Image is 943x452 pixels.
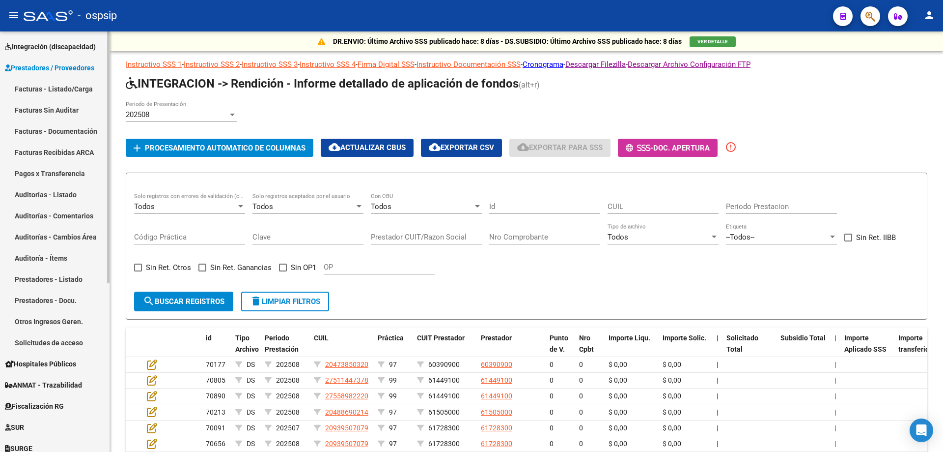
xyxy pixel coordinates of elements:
[609,424,627,432] span: $ 0,00
[725,141,737,153] mat-icon: error_outline
[517,143,603,152] span: Exportar para SSS
[184,60,240,69] a: Instructivo SSS 2
[428,424,460,432] span: 61728300
[247,424,255,432] span: DS
[663,334,706,342] span: Importe Solic.
[523,60,563,69] a: Cronograma
[8,9,20,21] mat-icon: menu
[609,408,627,416] span: $ 0,00
[389,392,397,400] span: 99
[717,440,718,448] span: |
[428,376,460,384] span: 61449100
[389,408,397,416] span: 97
[5,380,82,391] span: ANMAT - Trazabilidad
[550,408,554,416] span: 0
[358,60,415,69] a: Firma Digital SSS
[389,361,397,368] span: 97
[609,392,627,400] span: $ 0,00
[923,9,935,21] mat-icon: person
[717,424,718,432] span: |
[717,392,718,400] span: |
[519,80,540,90] span: (alt+r)
[5,359,76,369] span: Hospitales Públicos
[276,361,300,368] span: 202508
[389,424,397,432] span: 97
[663,424,681,432] span: $ 0,00
[834,408,836,416] span: |
[550,440,554,448] span: 0
[834,440,836,448] span: |
[509,139,610,157] button: Exportar para SSS
[834,376,836,384] span: |
[618,139,718,157] button: -Doc. Apertura
[143,297,224,306] span: Buscar registros
[840,328,894,371] datatable-header-cell: Importe Aplicado SSS
[481,424,512,432] span: 61728300
[300,60,356,69] a: Instructivo SSS 4
[210,262,272,273] span: Sin Ret. Ganancias
[834,361,836,368] span: |
[579,361,583,368] span: 0
[910,419,933,442] div: Open Intercom Messenger
[856,232,896,243] span: Sin Ret. IIBB
[428,361,460,368] span: 60390900
[550,361,554,368] span: 0
[609,334,650,342] span: Importe Liqu.
[261,328,310,371] datatable-header-cell: Periodo Prestación
[477,328,546,371] datatable-header-cell: Prestador
[429,141,441,153] mat-icon: cloud_download
[325,361,368,368] span: 20473850320
[5,422,24,433] span: SUR
[550,392,554,400] span: 0
[314,334,329,342] span: CUIL
[5,401,64,412] span: Fiscalización RG
[276,424,300,432] span: 202507
[517,141,529,153] mat-icon: cloud_download
[579,392,583,400] span: 0
[78,5,117,27] span: - ospsip
[726,334,758,353] span: Solicitado Total
[374,328,413,371] datatable-header-cell: Práctica
[206,438,227,450] div: 70656
[428,408,460,416] span: 61505000
[717,376,718,384] span: |
[276,408,300,416] span: 202508
[231,328,261,371] datatable-header-cell: Tipo Archivo
[143,295,155,307] mat-icon: search
[417,334,465,342] span: CUIT Prestador
[579,408,583,416] span: 0
[126,60,182,69] a: Instructivo SSS 1
[717,361,718,368] span: |
[831,328,840,371] datatable-header-cell: |
[575,328,605,371] datatable-header-cell: Nro Cpbt
[321,139,414,157] button: Actualizar CBUs
[663,361,681,368] span: $ 0,00
[291,262,316,273] span: Sin OP1
[481,392,512,400] span: 61449100
[713,328,722,371] datatable-header-cell: |
[5,62,94,73] span: Prestadores / Proveedores
[663,408,681,416] span: $ 0,00
[690,36,736,47] button: VER DETALLE
[247,361,255,368] span: DS
[378,334,404,342] span: Práctica
[777,328,831,371] datatable-header-cell: Subsidio Total
[579,440,583,448] span: 0
[663,392,681,400] span: $ 0,00
[663,376,681,384] span: $ 0,00
[565,60,626,69] a: Descargar Filezilla
[605,328,659,371] datatable-header-cell: Importe Liqu.
[235,334,259,353] span: Tipo Archivo
[276,392,300,400] span: 202508
[134,202,155,211] span: Todos
[325,408,368,416] span: 20488690214
[145,144,305,152] span: Procesamiento automatico de columnas
[550,376,554,384] span: 0
[329,141,340,153] mat-icon: cloud_download
[834,392,836,400] span: |
[626,144,653,152] span: -
[131,142,143,154] mat-icon: add
[325,392,368,400] span: 27558982220
[579,424,583,432] span: 0
[780,334,826,342] span: Subsidio Total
